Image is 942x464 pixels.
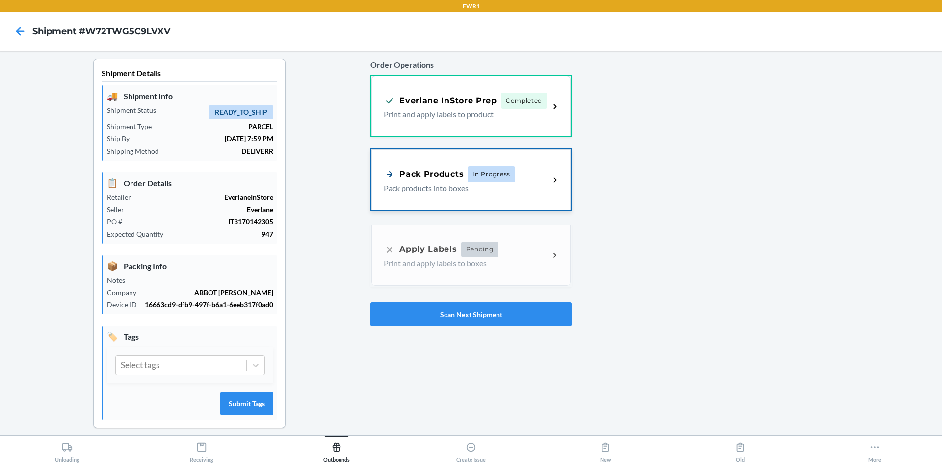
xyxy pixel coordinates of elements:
p: 947 [171,229,273,239]
div: Receiving [190,438,213,463]
span: Completed [501,93,547,109]
div: Old [735,438,746,463]
a: Everlane InStore PrepCompletedPrint and apply labels to product [370,75,572,137]
p: Pack products into boxes [384,182,542,194]
p: Expected Quantity [107,229,171,239]
p: Shipment Info [107,89,273,103]
span: 🚚 [107,89,118,103]
button: Outbounds [269,436,404,463]
p: Shipment Details [102,67,277,82]
button: Scan Next Shipment [370,302,572,326]
p: Company [107,287,144,298]
div: Everlane InStore Prep [384,94,497,107]
button: New [538,436,673,463]
p: Tags [107,330,273,343]
span: In Progress [468,166,515,182]
div: Unloading [55,438,79,463]
p: DELIVERR [167,146,273,156]
p: Everlane [132,204,273,215]
div: Select tags [121,359,159,372]
p: Shipping Method [107,146,167,156]
div: Outbounds [323,438,350,463]
p: Device ID [107,300,145,310]
div: Create Issue [456,438,486,463]
span: 🏷️ [107,330,118,343]
button: Submit Tags [220,392,273,415]
p: EWR1 [463,2,480,11]
p: PARCEL [159,121,273,132]
div: Pack Products [384,168,464,180]
span: 📋 [107,176,118,190]
span: READY_TO_SHIP [209,105,273,119]
p: Notes [107,275,133,285]
p: Ship By [107,134,137,144]
p: Shipment Type [107,121,159,132]
p: Order Operations [370,59,572,71]
h4: Shipment #W72TWG5C9LVXV [32,25,170,38]
p: Retailer [107,192,139,202]
div: More [868,438,881,463]
button: Old [673,436,807,463]
span: 📦 [107,259,118,273]
a: Pack ProductsIn ProgressPack products into boxes [370,148,572,211]
p: 16663cd9-dfb9-497f-b6a1-6eeb317f0ad0 [145,300,273,310]
p: [DATE] 7:59 PM [137,134,273,144]
p: EverlaneInStore [139,192,273,202]
div: New [600,438,611,463]
p: ABBOT [PERSON_NAME] [144,287,273,298]
p: Shipment Status [107,105,164,115]
button: Create Issue [404,436,538,463]
p: Packing Info [107,259,273,273]
p: Order Details [107,176,273,190]
button: Receiving [134,436,269,463]
p: PO # [107,217,130,227]
p: IT3170142305 [130,217,273,227]
p: Seller [107,204,132,215]
p: Print and apply labels to product [384,109,542,120]
button: More [808,436,942,463]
